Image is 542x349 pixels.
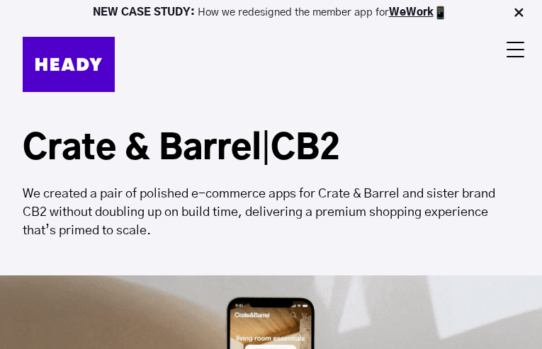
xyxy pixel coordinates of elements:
p: How we redesigned the member app for [28,6,514,20]
img: Close Bar [512,6,526,20]
a: WeWork [389,7,434,18]
strong: NEW CASE STUDY: [93,7,198,18]
span: | [261,132,271,166]
img: Heady_Logo_Web-01 (1) [23,37,115,92]
img: app emoji [434,6,448,20]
